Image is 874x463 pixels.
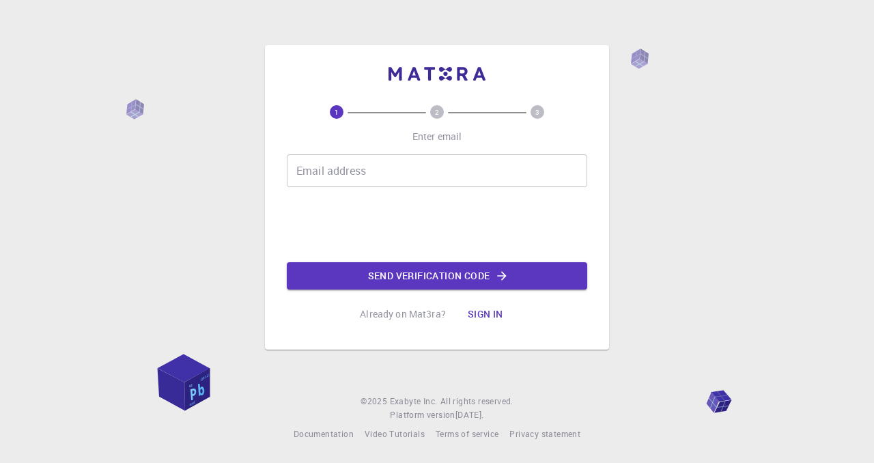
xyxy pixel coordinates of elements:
[435,107,439,117] text: 2
[535,107,539,117] text: 3
[455,408,484,422] a: [DATE].
[360,307,446,321] p: Already on Mat3ra?
[436,427,498,441] a: Terms of service
[509,428,580,439] span: Privacy statement
[390,395,438,408] a: Exabyte Inc.
[509,427,580,441] a: Privacy statement
[333,198,541,251] iframe: reCAPTCHA
[412,130,462,143] p: Enter email
[335,107,339,117] text: 1
[440,395,513,408] span: All rights reserved.
[390,395,438,406] span: Exabyte Inc.
[294,427,354,441] a: Documentation
[365,428,425,439] span: Video Tutorials
[390,408,455,422] span: Platform version
[294,428,354,439] span: Documentation
[457,300,514,328] button: Sign in
[365,427,425,441] a: Video Tutorials
[287,262,587,290] button: Send verification code
[361,395,389,408] span: © 2025
[436,428,498,439] span: Terms of service
[455,409,484,420] span: [DATE] .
